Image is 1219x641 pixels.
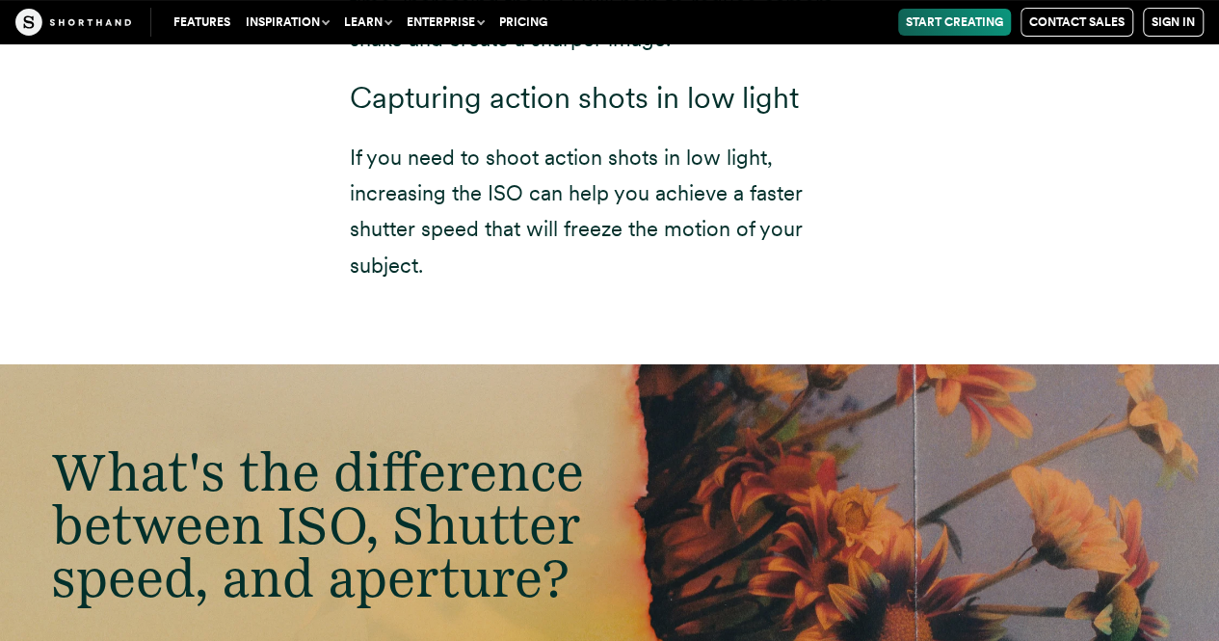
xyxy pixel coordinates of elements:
button: Learn [336,9,399,36]
a: Start Creating [898,9,1011,36]
a: Features [166,9,238,36]
img: The Craft [15,9,131,36]
a: Pricing [491,9,555,36]
a: Sign in [1143,8,1204,37]
h3: Capturing action shots in low light [350,81,870,117]
button: Enterprise [399,9,491,36]
span: What's the difference between ISO, Shutter speed, and aperture? [51,440,584,610]
p: If you need to shoot action shots in low light, increasing the ISO can help you achieve a faster ... [350,140,870,284]
a: Contact Sales [1020,8,1133,37]
button: Inspiration [238,9,336,36]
